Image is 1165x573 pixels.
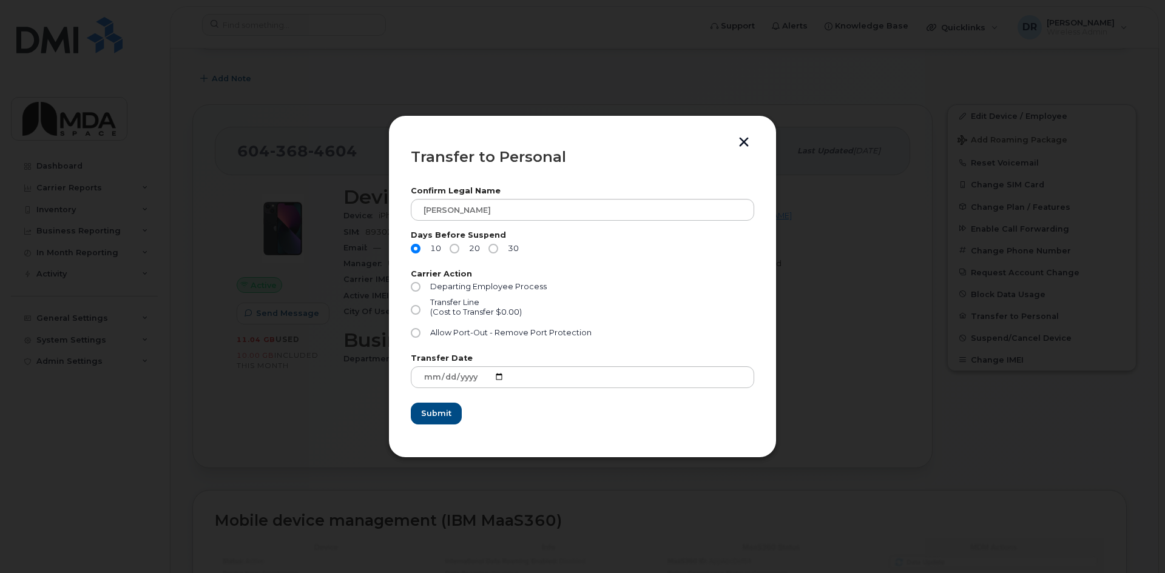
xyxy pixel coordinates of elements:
span: Transfer Line [430,298,479,307]
span: Allow Port-Out - Remove Port Protection [430,328,592,337]
input: 30 [488,244,498,253]
label: Days Before Suspend [411,232,754,240]
label: Confirm Legal Name [411,187,754,195]
button: Submit [411,403,462,424]
span: 20 [464,244,480,253]
input: Departing Employee Process [411,282,420,292]
span: 30 [503,244,519,253]
span: Departing Employee Process [430,282,547,291]
label: Transfer Date [411,355,754,363]
label: Carrier Action [411,270,754,278]
span: Submit [421,407,451,419]
div: Transfer to Personal [411,150,754,164]
input: 10 [411,244,420,253]
input: 20 [450,244,459,253]
input: Allow Port-Out - Remove Port Protection [411,328,420,338]
iframe: Messenger Launcher [1112,520,1156,564]
input: Transfer Line(Cost to Transfer $0.00) [411,305,420,315]
div: (Cost to Transfer $0.00) [430,307,522,317]
span: 10 [425,244,441,253]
